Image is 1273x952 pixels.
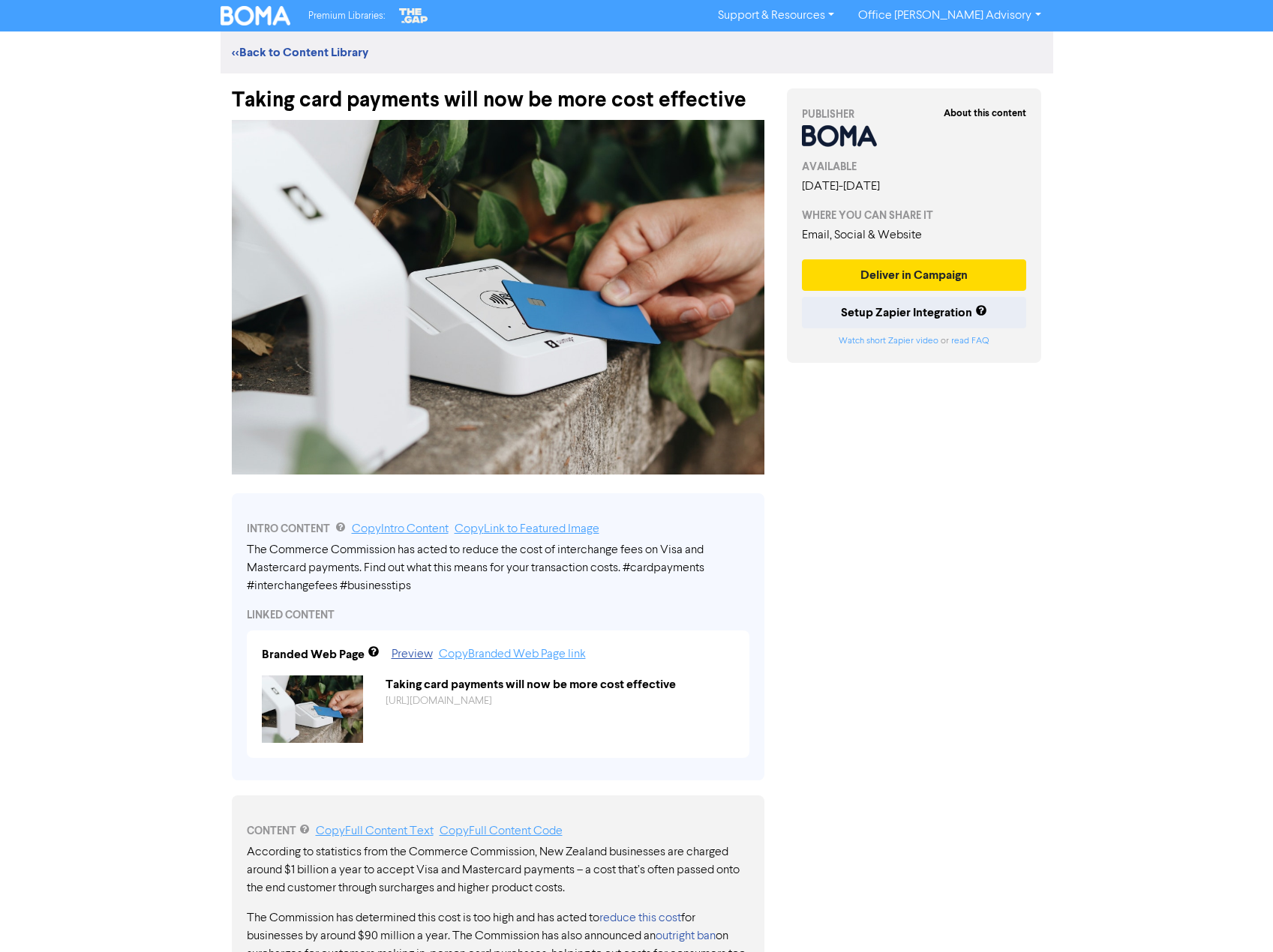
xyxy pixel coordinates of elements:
[316,825,434,837] a: Copy Full Content Text
[656,930,716,942] a: outright ban
[1085,790,1273,952] iframe: Chat Widget
[247,520,749,538] div: INTRO CONTENT
[439,648,586,660] a: Copy Branded Web Page link
[247,541,749,595] div: The Commerce Commission has acted to reduce the cost of interchange fees on Visa and Mastercard p...
[802,334,1027,348] div: or
[440,825,563,837] a: Copy Full Content Code
[397,6,430,25] img: The Gap
[802,178,1027,196] div: [DATE] - [DATE]
[455,523,599,535] a: Copy Link to Featured Image
[374,693,746,709] div: https://public2.bomamarketing.com/cp/2adR979P32iK4jSobguLuR?sa=dBv6c7Fq
[232,45,368,60] a: <<Back to Content Library
[802,297,1027,328] button: Setup Zapier Integration
[846,4,1052,28] a: Office [PERSON_NAME] Advisory
[802,259,1027,291] button: Deliver in Campaign
[802,226,1027,244] div: Email, Social & Website
[944,107,1026,119] strong: About this content
[262,645,365,663] div: Branded Web Page
[839,337,938,346] a: Watch short Zapier video
[232,73,764,112] div: Taking card payments will now be more cost effective
[802,159,1027,175] div: AVAILABLE
[221,6,291,25] img: BOMA Logo
[802,106,1027,122] div: PUBLISHER
[392,648,433,660] a: Preview
[706,4,846,28] a: Support & Resources
[352,523,449,535] a: Copy Intro Content
[247,822,749,840] div: CONTENT
[951,337,989,346] a: read FAQ
[308,11,385,21] span: Premium Libraries:
[247,607,749,623] div: LINKED CONTENT
[247,843,749,897] p: According to statistics from the Commerce Commission, New Zealand businesses are charged around $...
[802,208,1027,223] div: WHERE YOU CAN SHARE IT
[374,675,746,693] div: Taking card payments will now be more cost effective
[599,912,681,924] a: reduce this cost
[386,696,492,706] a: [URL][DOMAIN_NAME]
